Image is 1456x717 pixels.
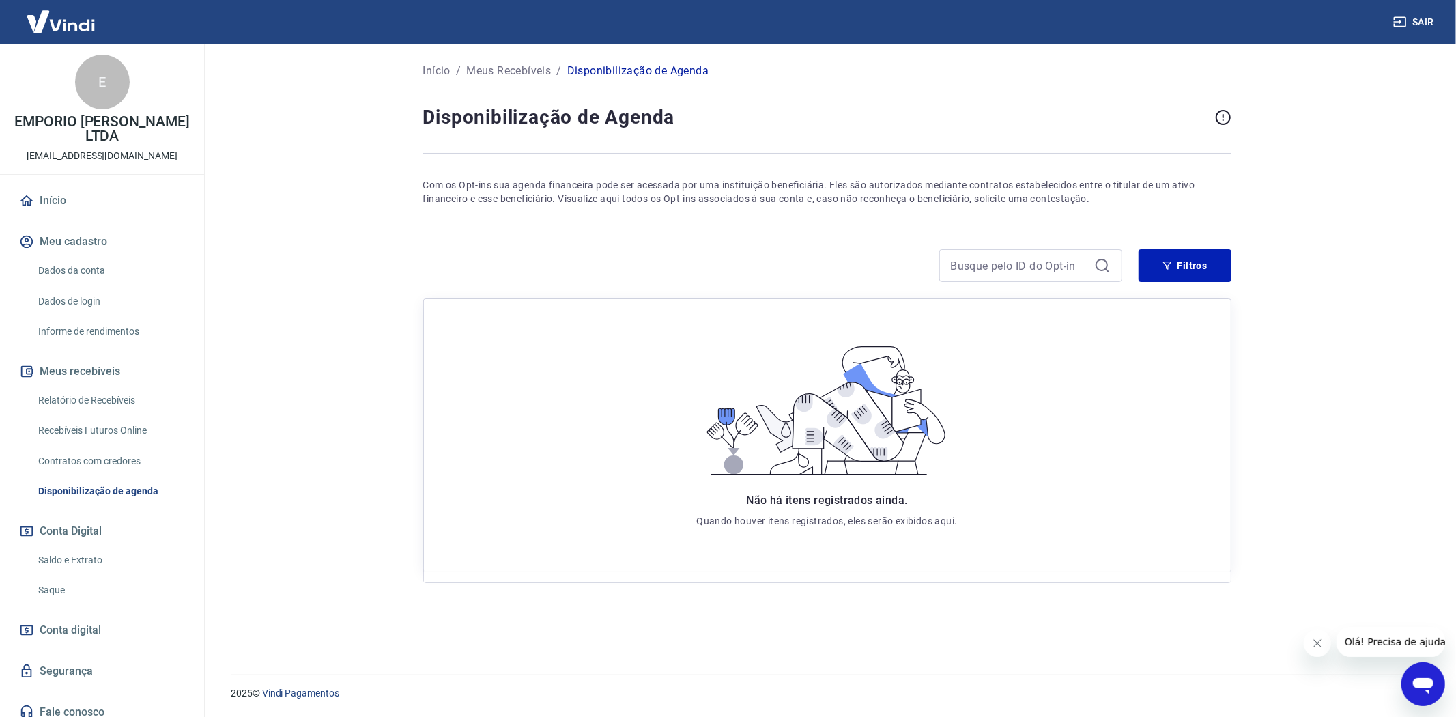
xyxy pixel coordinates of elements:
iframe: Mensagem da empresa [1337,627,1445,657]
a: Informe de rendimentos [33,318,188,346]
button: Sair [1390,10,1440,35]
input: Busque pelo ID do Opt-in [951,255,1089,276]
h4: Disponibilização de Agenda [423,104,1210,131]
span: Não há itens registrados ainda. [746,494,907,507]
a: Recebíveis Futuros Online [33,417,188,445]
p: / [456,63,461,79]
p: Com os Opt-ins sua agenda financeira pode ser acessada por uma instituição beneficiária. Eles são... [423,178,1231,206]
button: Filtros [1139,249,1231,282]
a: Início [16,186,188,216]
button: Meu cadastro [16,227,188,257]
img: Vindi [16,1,105,42]
a: Saque [33,576,188,604]
p: [EMAIL_ADDRESS][DOMAIN_NAME] [27,149,177,163]
a: Meus Recebíveis [466,63,551,79]
button: Conta Digital [16,516,188,546]
a: Vindi Pagamentos [262,688,339,699]
iframe: Botão para abrir a janela de mensagens [1401,662,1445,706]
div: E [75,55,130,109]
p: / [556,63,561,79]
a: Contratos com credores [33,447,188,475]
a: Dados de login [33,287,188,315]
span: Conta digital [40,621,101,640]
a: Conta digital [16,615,188,645]
a: Saldo e Extrato [33,546,188,574]
p: Quando houver itens registrados, eles serão exibidos aqui. [696,514,957,528]
p: EMPORIO [PERSON_NAME] LTDA [11,115,193,143]
a: Relatório de Recebíveis [33,386,188,414]
span: Olá! Precisa de ajuda? [8,10,115,20]
a: Início [423,63,451,79]
button: Meus recebíveis [16,356,188,386]
p: 2025 © [231,686,1423,701]
a: Disponibilização de agenda [33,477,188,505]
a: Segurança [16,656,188,686]
p: Disponibilização de Agenda [567,63,709,79]
a: Dados da conta [33,257,188,285]
iframe: Fechar mensagem [1304,630,1331,657]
